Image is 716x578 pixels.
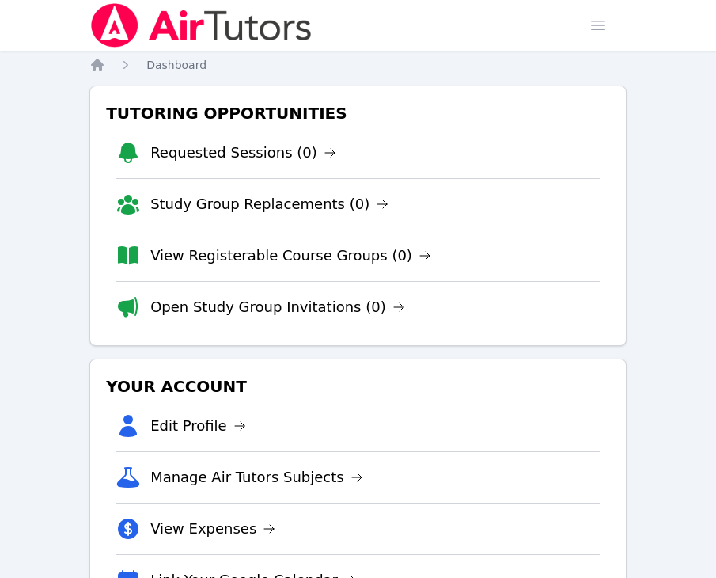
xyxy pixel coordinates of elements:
a: View Expenses [150,518,275,540]
nav: Breadcrumb [89,57,627,73]
a: Edit Profile [150,415,246,437]
span: Dashboard [146,59,206,71]
a: Study Group Replacements (0) [150,193,388,215]
h3: Your Account [103,372,613,401]
a: Manage Air Tutors Subjects [150,466,363,489]
a: Dashboard [146,57,206,73]
a: Open Study Group Invitations (0) [150,296,405,318]
img: Air Tutors [89,3,313,48]
h3: Tutoring Opportunities [103,99,613,127]
a: Requested Sessions (0) [150,142,336,164]
a: View Registerable Course Groups (0) [150,245,431,267]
